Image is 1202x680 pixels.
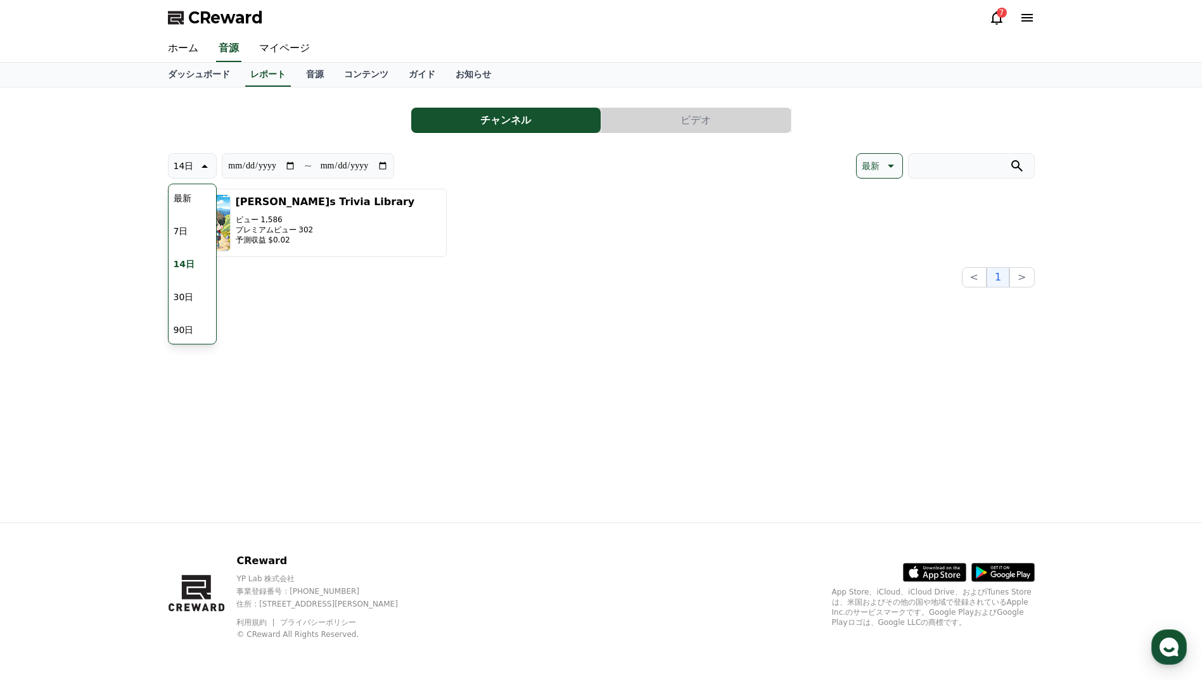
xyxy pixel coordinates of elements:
[445,63,501,87] a: お知らせ
[169,283,199,311] button: 30日
[169,184,196,212] button: 最新
[236,599,419,609] p: 住所 : [STREET_ADDRESS][PERSON_NAME]
[962,267,987,287] button: <
[334,63,399,87] a: コンテンツ
[601,108,791,133] button: ビデオ
[105,421,143,431] span: Messages
[158,35,208,62] a: ホーム
[862,157,879,175] p: 最新
[188,8,263,28] span: CReward
[304,158,312,173] p: ~
[236,586,419,596] p: 事業登録番号 : [PHONE_NUMBER]
[163,401,243,433] a: Settings
[169,316,199,344] button: 90日
[832,587,1035,627] p: App Store、iCloud、iCloud Drive、およびiTunes Storeは、米国およびその他の国や地域で登録されているApple Inc.のサービスマークです。Google P...
[216,35,241,62] a: 音源
[169,250,200,278] button: 14日
[4,401,84,433] a: Home
[399,63,445,87] a: ガイド
[236,235,415,245] p: 予測収益 $0.02
[174,157,194,175] p: 14日
[280,618,356,627] a: プライバシーポリシー
[236,629,419,639] p: © CReward All Rights Reserved.
[411,108,601,133] button: チャンネル
[987,267,1009,287] button: 1
[188,420,219,431] span: Settings
[168,8,263,28] a: CReward
[168,153,217,179] button: 14日
[856,153,903,179] button: 最新
[296,63,334,87] a: 音源
[249,35,320,62] a: マイページ
[236,194,415,210] h3: [PERSON_NAME]s Trivia Library
[245,63,291,87] a: レポート
[236,225,415,235] p: プレミアムビュー 302
[84,401,163,433] a: Messages
[1009,267,1034,287] button: >
[236,553,419,569] p: CReward
[601,108,791,133] a: ビデオ
[236,215,415,225] p: ビュー 1,586
[168,189,447,257] button: [PERSON_NAME]s Trivia Library ビュー 1,586 プレミアムビュー 302 予測収益 $0.02
[158,63,240,87] a: ダッシュボード
[32,420,54,431] span: Home
[989,10,1004,25] a: 7
[169,217,193,245] button: 7日
[411,108,601,133] a: チャンネル
[997,8,1007,18] div: 7
[236,574,419,584] p: YP Lab 株式会社
[236,618,276,627] a: 利用規約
